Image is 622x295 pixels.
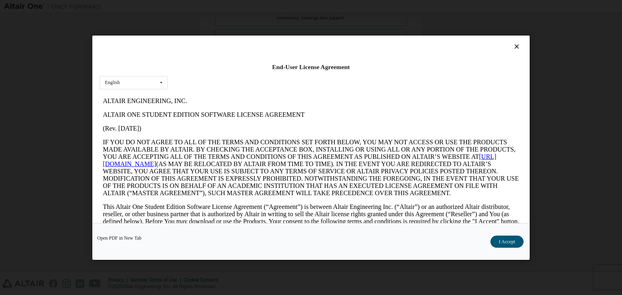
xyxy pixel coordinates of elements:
[3,17,420,24] p: ALTAIR ONE STUDENT EDITION SOFTWARE LICENSE AGREEMENT
[3,109,420,138] p: This Altair One Student Edition Software License Agreement (“Agreement”) is between Altair Engine...
[97,236,142,240] a: Open PDF in New Tab
[3,44,420,103] p: IF YOU DO NOT AGREE TO ALL OF THE TERMS AND CONDITIONS SET FORTH BELOW, YOU MAY NOT ACCESS OR USE...
[3,3,420,11] p: ALTAIR ENGINEERING, INC.
[100,63,522,71] div: End-User License Agreement
[3,59,397,73] a: [URL][DOMAIN_NAME]
[105,80,120,85] div: English
[490,236,524,248] button: I Accept
[3,31,420,38] p: (Rev. [DATE])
